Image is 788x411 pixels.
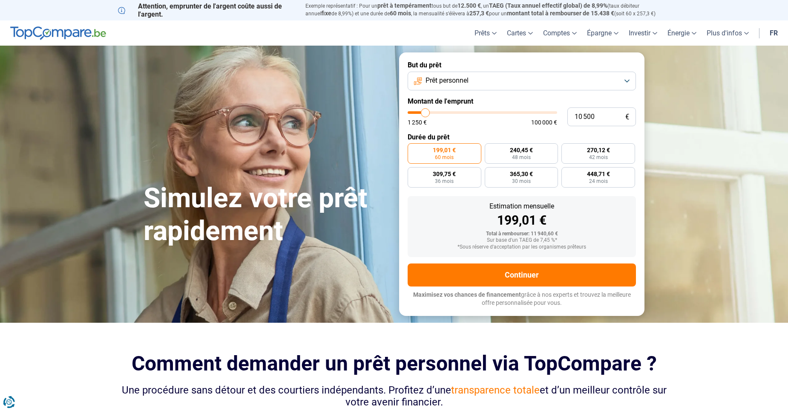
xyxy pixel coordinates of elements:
span: 48 mois [512,155,531,160]
span: 309,75 € [433,171,456,177]
span: 24 mois [589,179,608,184]
div: Total à rembourser: 11 940,60 € [414,231,629,237]
span: TAEG (Taux annuel effectif global) de 8,99% [489,2,607,9]
span: 199,01 € [433,147,456,153]
span: 257,3 € [469,10,489,17]
span: 42 mois [589,155,608,160]
label: Montant de l'emprunt [408,97,636,105]
a: Épargne [582,20,624,46]
span: 30 mois [512,179,531,184]
a: fr [765,20,783,46]
div: *Sous réserve d'acceptation par les organismes prêteurs [414,244,629,250]
span: 448,71 € [587,171,610,177]
a: Énergie [662,20,702,46]
p: Exemple représentatif : Pour un tous but de , un (taux débiteur annuel de 8,99%) et une durée de ... [305,2,670,17]
span: 60 mois [390,10,411,17]
span: 12.500 € [457,2,481,9]
label: But du prêt [408,61,636,69]
span: 1 250 € [408,119,427,125]
span: 240,45 € [510,147,533,153]
span: 365,30 € [510,171,533,177]
div: Une procédure sans détour et des courtiers indépendants. Profitez d’une et d’un meilleur contrôle... [118,384,670,409]
a: Comptes [538,20,582,46]
img: TopCompare [10,26,106,40]
span: 100 000 € [531,119,557,125]
div: Estimation mensuelle [414,203,629,210]
h2: Comment demander un prêt personnel via TopCompare ? [118,352,670,375]
div: Sur base d'un TAEG de 7,45 %* [414,237,629,243]
a: Investir [624,20,662,46]
span: Maximisez vos chances de financement [413,291,521,298]
span: montant total à rembourser de 15.438 € [507,10,614,17]
div: 199,01 € [414,214,629,227]
span: 270,12 € [587,147,610,153]
span: prêt à tempérament [377,2,431,9]
label: Durée du prêt [408,133,636,141]
span: € [625,113,629,121]
span: 60 mois [435,155,454,160]
span: 36 mois [435,179,454,184]
a: Cartes [502,20,538,46]
span: Prêt personnel [426,76,469,85]
h1: Simulez votre prêt rapidement [144,182,389,248]
button: Continuer [408,263,636,287]
p: grâce à nos experts et trouvez la meilleure offre personnalisée pour vous. [408,291,636,307]
button: Prêt personnel [408,72,636,90]
span: transparence totale [451,384,540,396]
p: Attention, emprunter de l'argent coûte aussi de l'argent. [118,2,295,18]
a: Prêts [469,20,502,46]
a: Plus d'infos [702,20,754,46]
span: fixe [321,10,331,17]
